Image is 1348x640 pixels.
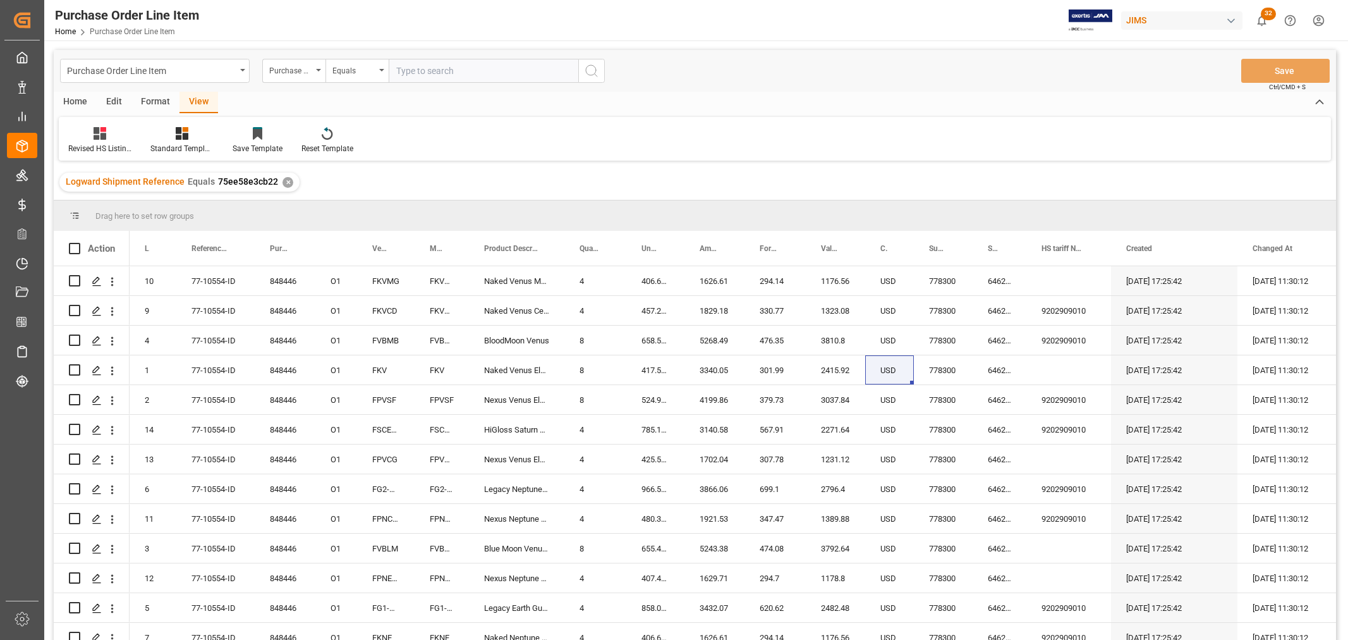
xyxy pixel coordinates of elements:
[54,474,130,504] div: Press SPACE to select this row.
[130,326,176,355] div: 4
[914,534,973,563] div: 778300
[641,244,658,253] span: Unit Cost
[415,534,469,563] div: FVBLM
[626,266,684,295] div: 406.653
[865,445,914,474] div: USD
[914,563,973,593] div: 778300
[176,266,255,295] div: 77-10554-ID
[191,244,228,253] span: Reference 2 Vendor
[176,355,255,385] div: 77-10554-ID
[806,385,865,414] div: 3037.84
[415,296,469,325] div: FKVCD
[415,326,469,355] div: FVBMB
[357,355,415,385] div: FKV
[1111,534,1237,563] div: [DATE] 17:25:42
[1026,474,1111,503] div: 9202909010
[255,326,315,355] div: 848446
[54,563,130,593] div: Press SPACE to select this row.
[130,563,176,593] div: 12
[806,474,865,503] div: 2796.4
[806,415,865,444] div: 2271.64
[130,534,176,563] div: 3
[469,326,564,355] div: BloodMoon Venus
[301,143,353,154] div: Reset Template
[255,296,315,325] div: 848446
[684,415,744,444] div: 3140.58
[130,474,176,503] div: 6
[54,355,130,385] div: Press SPACE to select this row.
[865,385,914,414] div: USD
[973,296,1026,325] div: 646242
[564,355,626,385] div: 8
[564,385,626,414] div: 8
[1276,6,1304,35] button: Help Center
[806,445,865,474] div: 1231.12
[357,593,415,622] div: FG1-HCE
[564,445,626,474] div: 4
[97,92,131,113] div: Edit
[1111,563,1237,593] div: [DATE] 17:25:42
[176,445,255,474] div: 77-10554-ID
[54,296,130,326] div: Press SPACE to select this row.
[469,534,564,563] div: Blue Moon Venus Electro
[315,415,357,444] div: O1
[415,474,469,503] div: FG2-NCE
[315,296,357,325] div: O1
[626,445,684,474] div: 425.5105
[255,474,315,503] div: 848446
[744,415,806,444] div: 567.91
[357,534,415,563] div: FVBLM
[744,296,806,325] div: 330.77
[130,266,176,295] div: 10
[1111,504,1237,533] div: [DATE] 17:25:42
[865,266,914,295] div: USD
[684,326,744,355] div: 5268.49
[1069,9,1112,32] img: Exertis%20JAM%20-%20Email%20Logo.jpg_1722504956.jpg
[255,534,315,563] div: 848446
[1111,296,1237,325] div: [DATE] 17:25:42
[806,355,865,385] div: 2415.92
[564,563,626,593] div: 4
[484,244,538,253] span: Product Description
[315,534,357,563] div: O1
[973,415,1026,444] div: 646242
[973,563,1026,593] div: 646242
[865,563,914,593] div: USD
[130,385,176,414] div: 2
[469,266,564,295] div: Naked Venus Mahogany
[1121,8,1248,32] button: JIMS
[760,244,779,253] span: Foreign Unit Cost
[973,504,1026,533] div: 646242
[973,355,1026,385] div: 646242
[1248,6,1276,35] button: show 32 new notifications
[315,385,357,414] div: O1
[55,6,199,25] div: Purchase Order Line Item
[54,593,130,623] div: Press SPACE to select this row.
[315,504,357,533] div: O1
[626,326,684,355] div: 658.561
[389,59,578,83] input: Type to search
[626,474,684,503] div: 966.5162
[60,59,250,83] button: open menu
[130,445,176,474] div: 13
[914,445,973,474] div: 778300
[1111,474,1237,503] div: [DATE] 17:25:42
[1261,8,1276,20] span: 32
[684,385,744,414] div: 4199.86
[176,563,255,593] div: 77-10554-ID
[744,593,806,622] div: 620.62
[315,474,357,503] div: O1
[357,266,415,295] div: FKVMG
[255,504,315,533] div: 848446
[255,563,315,593] div: 848446
[806,504,865,533] div: 1389.88
[176,593,255,622] div: 77-10554-ID
[325,59,389,83] button: open menu
[54,266,130,296] div: Press SPACE to select this row.
[684,593,744,622] div: 3432.07
[806,563,865,593] div: 1178.8
[269,62,312,77] div: Purchase Order Number
[67,62,236,78] div: Purchase Order Line Item
[54,534,130,563] div: Press SPACE to select this row.
[684,445,744,474] div: 1702.04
